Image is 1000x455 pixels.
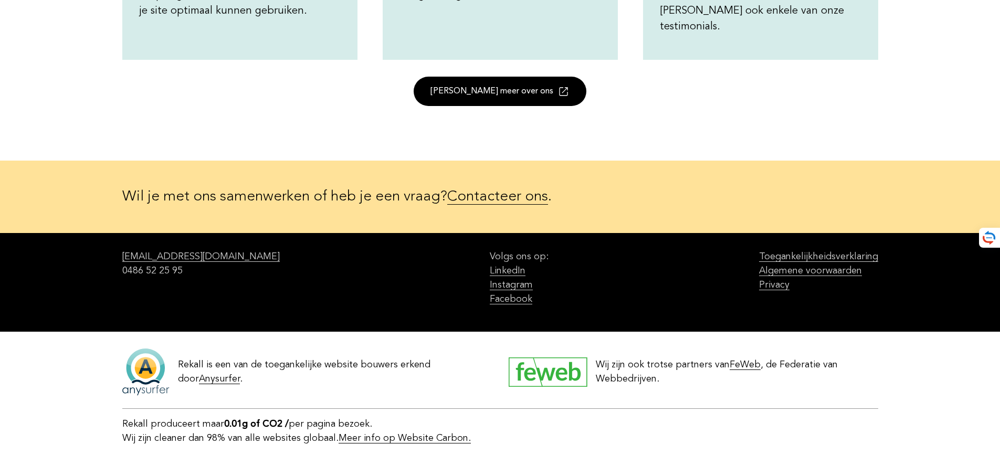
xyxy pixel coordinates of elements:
[447,189,548,205] a: Contacteer ons
[490,294,532,304] a: Facebook
[414,77,586,106] a: [PERSON_NAME] meer over ons
[339,433,471,443] a: Meer info op Website Carbon.
[122,186,878,208] p: Wil je met ons samenwerken of heb je een vraag? .
[224,419,289,429] b: 0.01g of CO2 /
[596,358,878,386] p: Wij zijn ook trotse partners van , de Federatie van Webbedrijven.
[759,280,790,290] a: Privacy
[122,250,280,306] p: 0486 52 25 95
[199,374,240,384] a: Anysurfer
[759,252,878,262] a: Toegankelijkheidsverklaring
[122,252,280,262] a: [EMAIL_ADDRESS][DOMAIN_NAME]
[490,280,533,290] a: Instagram
[178,358,492,386] p: Rekall is een van de toegankelijke website bouwers erkend door .
[730,360,761,370] a: FeWeb
[759,266,862,276] a: Algemene voorwaarden
[122,408,878,446] p: Rekall produceert maar per pagina bezoek. Wij zijn cleaner dan 98% van alle websites globaal.
[490,250,549,306] p: Volgs ons op:
[490,266,525,276] a: LinkedIn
